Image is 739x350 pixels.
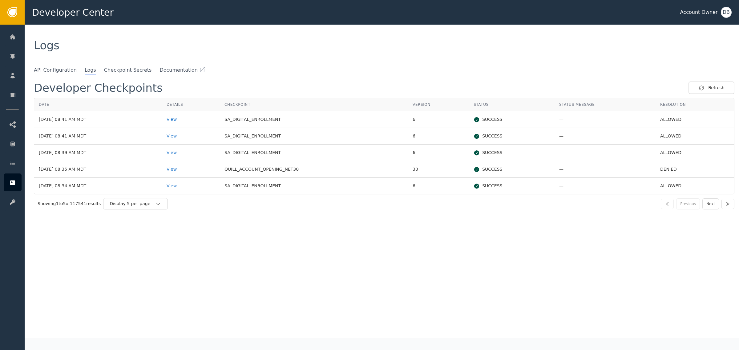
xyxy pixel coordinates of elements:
[721,7,732,18] button: DB
[474,102,550,107] div: Status
[224,102,403,107] div: Checkpoint
[555,178,656,194] td: —
[34,82,163,93] div: Developer Checkpoints
[34,145,162,161] td: [DATE] 08:39 AM MDT
[39,102,157,107] div: Date
[408,161,469,178] td: 30
[559,102,651,107] div: Status Message
[555,128,656,145] td: —
[656,161,734,178] td: DENIED
[103,198,168,209] button: Display 5 per page
[167,133,215,139] div: View
[167,166,215,173] div: View
[220,161,408,178] td: QUILL_ACCOUNT_OPENING_NET30
[413,102,464,107] div: Version
[474,149,550,156] div: SUCCESS
[34,66,77,74] span: API Configuration
[408,178,469,194] td: 6
[702,198,719,209] button: Next
[408,111,469,128] td: 6
[656,145,734,161] td: ALLOWED
[220,111,408,128] td: SA_DIGITAL_ENROLLMENT
[408,145,469,161] td: 6
[160,66,205,74] a: Documentation
[555,111,656,128] td: —
[34,178,162,194] td: [DATE] 08:34 AM MDT
[110,201,155,207] div: Display 5 per page
[689,82,734,94] button: Refresh
[220,128,408,145] td: SA_DIGITAL_ENROLLMENT
[474,116,550,123] div: SUCCESS
[555,145,656,161] td: —
[34,111,162,128] td: [DATE] 08:41 AM MDT
[656,178,734,194] td: ALLOWED
[104,66,152,74] span: Checkpoint Secrets
[34,39,59,52] span: Logs
[34,161,162,178] td: [DATE] 08:35 AM MDT
[656,111,734,128] td: ALLOWED
[660,102,729,107] div: Resolution
[32,6,114,19] span: Developer Center
[474,133,550,139] div: SUCCESS
[220,145,408,161] td: SA_DIGITAL_ENROLLMENT
[408,128,469,145] td: 6
[38,201,101,207] div: Showing 1 to 5 of 117541 results
[656,128,734,145] td: ALLOWED
[555,161,656,178] td: —
[474,166,550,173] div: SUCCESS
[160,66,197,74] span: Documentation
[167,116,215,123] div: View
[680,9,718,16] div: Account Owner
[220,178,408,194] td: SA_DIGITAL_ENROLLMENT
[34,128,162,145] td: [DATE] 08:41 AM MDT
[85,66,96,74] span: Logs
[167,149,215,156] div: View
[167,102,215,107] div: Details
[474,183,550,189] div: SUCCESS
[167,183,215,189] div: View
[698,85,725,91] div: Refresh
